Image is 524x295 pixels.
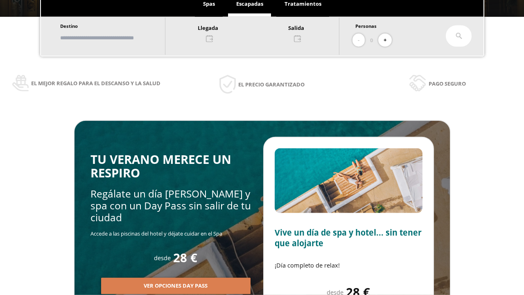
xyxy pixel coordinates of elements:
span: El mejor regalo para el descanso y la salud [31,79,160,88]
span: 28 € [173,251,197,265]
button: Ver opciones Day Pass [101,278,251,294]
span: Personas [355,23,377,29]
span: Regálate un día [PERSON_NAME] y spa con un Day Pass sin salir de tu ciudad [90,187,251,225]
button: - [352,34,365,47]
button: + [378,34,392,47]
span: 0 [370,36,373,45]
span: TU VERANO MERECE UN RESPIRO [90,151,231,181]
span: Pago seguro [429,79,466,88]
span: desde [154,254,171,262]
img: Slide2.BHA6Qswy.webp [275,148,422,213]
span: Destino [60,23,78,29]
span: Accede a las piscinas del hotel y déjate cuidar en el Spa [90,230,222,237]
a: Ver opciones Day Pass [101,282,251,289]
span: Vive un día de spa y hotel... sin tener que alojarte [275,227,422,249]
span: ¡Día completo de relax! [275,261,340,269]
span: Ver opciones Day Pass [144,282,208,290]
span: El precio garantizado [238,80,305,89]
